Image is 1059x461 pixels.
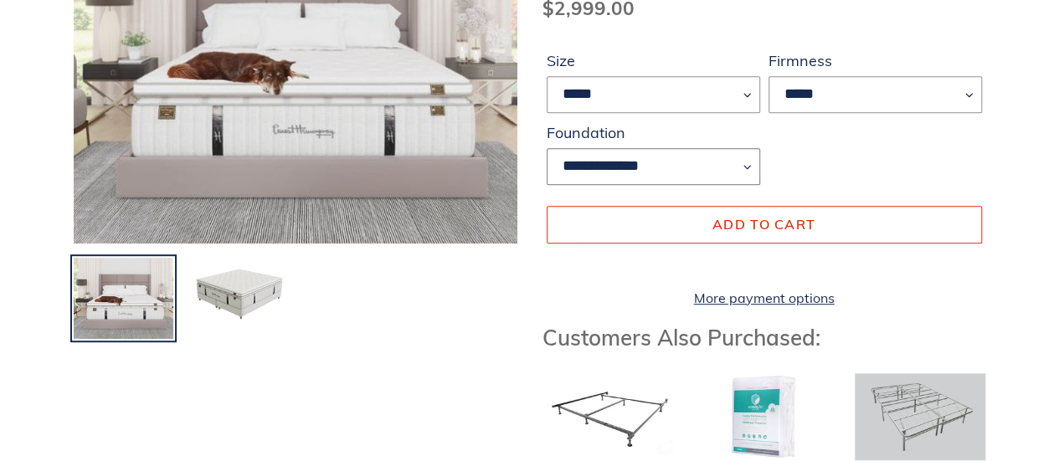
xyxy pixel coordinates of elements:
[542,325,986,351] h3: Customers Also Purchased:
[547,121,760,144] label: Foundation
[542,373,673,460] img: Bed Frame
[855,373,985,460] img: Adjustable Base
[698,373,829,460] img: Mattress Protector
[547,206,982,243] button: Add to cart
[72,256,175,341] img: Load image into Gallery viewer, artesian-extraordinaire-mattress
[769,49,982,72] label: Firmness
[187,256,290,326] img: Load image into Gallery viewer, artesian-extraordinaire-mattress
[712,216,815,233] span: Add to cart
[547,288,982,308] a: More payment options
[547,49,760,72] label: Size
